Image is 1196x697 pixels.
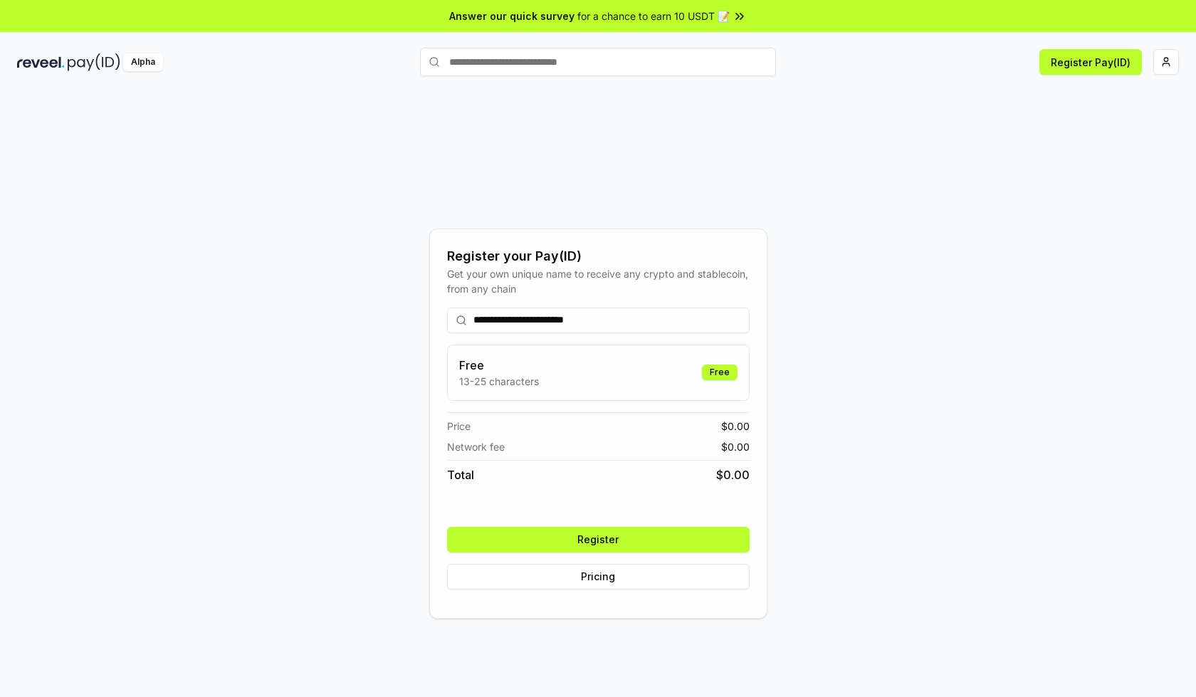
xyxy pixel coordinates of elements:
button: Pricing [447,564,750,589]
div: Get your own unique name to receive any crypto and stablecoin, from any chain [447,266,750,296]
button: Register [447,527,750,552]
span: $ 0.00 [721,419,750,434]
span: Price [447,419,471,434]
span: for a chance to earn 10 USDT 📝 [577,9,730,23]
span: Network fee [447,439,505,454]
img: reveel_dark [17,53,65,71]
p: 13-25 characters [459,374,539,389]
h3: Free [459,357,539,374]
span: $ 0.00 [716,466,750,483]
span: Total [447,466,474,483]
div: Free [702,365,738,380]
div: Alpha [123,53,163,71]
img: pay_id [68,53,120,71]
div: Register your Pay(ID) [447,246,750,266]
button: Register Pay(ID) [1039,49,1142,75]
span: Answer our quick survey [449,9,575,23]
span: $ 0.00 [721,439,750,454]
